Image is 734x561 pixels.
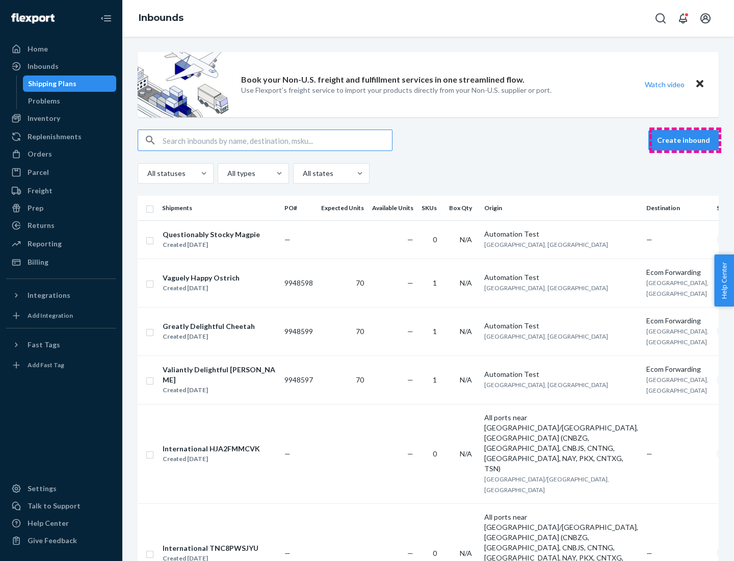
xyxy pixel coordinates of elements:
p: Book your Non-U.S. freight and fulfillment services in one streamlined flow. [241,74,525,86]
a: Help Center [6,515,116,531]
div: Fast Tags [28,340,60,350]
span: 0 [433,235,437,244]
a: Shipping Plans [23,75,117,92]
div: Created [DATE] [163,385,276,395]
div: Greatly Delightful Cheetah [163,321,255,331]
span: 1 [433,375,437,384]
span: [GEOGRAPHIC_DATA], [GEOGRAPHIC_DATA] [646,376,709,394]
div: Created [DATE] [163,240,260,250]
span: [GEOGRAPHIC_DATA], [GEOGRAPHIC_DATA] [646,327,709,346]
button: Create inbound [648,130,719,150]
span: — [407,375,413,384]
div: Ecom Forwarding [646,364,709,374]
div: Home [28,44,48,54]
span: 70 [356,278,364,287]
a: Home [6,41,116,57]
a: Inbounds [139,12,183,23]
img: Flexport logo [11,13,55,23]
input: Search inbounds by name, destination, msku... [163,130,392,150]
th: Available Units [368,196,417,220]
div: International HJA2FMMCVK [163,444,260,454]
div: Billing [28,257,48,267]
div: Returns [28,220,55,231]
div: Questionably Stocky Magpie [163,229,260,240]
span: 0 [433,549,437,557]
th: PO# [280,196,317,220]
span: [GEOGRAPHIC_DATA]/[GEOGRAPHIC_DATA], [GEOGRAPHIC_DATA] [484,475,609,494]
div: Freight [28,186,53,196]
td: 9948599 [280,307,317,355]
th: SKUs [417,196,445,220]
a: Problems [23,93,117,109]
span: [GEOGRAPHIC_DATA], [GEOGRAPHIC_DATA] [484,284,608,292]
th: Destination [642,196,713,220]
span: — [407,449,413,458]
div: Integrations [28,290,70,300]
div: Help Center [28,518,69,528]
span: N/A [460,278,472,287]
button: Open Search Box [650,8,671,29]
span: — [407,549,413,557]
span: — [646,549,652,557]
button: Integrations [6,287,116,303]
th: Origin [480,196,642,220]
th: Expected Units [317,196,368,220]
span: — [284,549,291,557]
span: N/A [460,375,472,384]
span: 0 [433,449,437,458]
div: Inventory [28,113,60,123]
span: [GEOGRAPHIC_DATA], [GEOGRAPHIC_DATA] [484,241,608,248]
p: Use Flexport’s freight service to import your products directly from your Non-U.S. supplier or port. [241,85,552,95]
input: All states [302,168,303,178]
div: Problems [28,96,60,106]
button: Give Feedback [6,532,116,549]
div: Talk to Support [28,501,81,511]
span: N/A [460,549,472,557]
div: Shipping Plans [28,79,76,89]
span: — [646,449,652,458]
div: Add Integration [28,311,73,320]
ol: breadcrumbs [130,4,192,33]
a: Prep [6,200,116,216]
div: Created [DATE] [163,331,255,342]
a: Add Fast Tag [6,357,116,373]
button: Watch video [638,77,691,92]
div: Prep [28,203,43,213]
td: 9948598 [280,259,317,307]
span: N/A [460,449,472,458]
div: Give Feedback [28,535,77,546]
span: — [407,278,413,287]
a: Parcel [6,164,116,181]
th: Box Qty [445,196,480,220]
span: 1 [433,278,437,287]
span: [GEOGRAPHIC_DATA], [GEOGRAPHIC_DATA] [484,333,608,340]
div: Created [DATE] [163,283,240,293]
span: Help Center [714,254,734,307]
div: Automation Test [484,321,638,331]
span: [GEOGRAPHIC_DATA], [GEOGRAPHIC_DATA] [646,279,709,297]
div: Vaguely Happy Ostrich [163,273,240,283]
button: Fast Tags [6,337,116,353]
span: — [284,449,291,458]
div: Automation Test [484,369,638,379]
button: Open account menu [695,8,716,29]
div: International TNC8PWSJYU [163,543,258,553]
span: 70 [356,327,364,336]
div: Created [DATE] [163,454,260,464]
div: Reporting [28,239,62,249]
div: Parcel [28,167,49,177]
a: Replenishments [6,129,116,145]
div: Replenishments [28,132,82,142]
span: — [407,327,413,336]
button: Close [693,77,706,92]
span: [GEOGRAPHIC_DATA], [GEOGRAPHIC_DATA] [484,381,608,389]
button: Open notifications [673,8,693,29]
a: Freight [6,183,116,199]
span: N/A [460,327,472,336]
a: Talk to Support [6,498,116,514]
div: All ports near [GEOGRAPHIC_DATA]/[GEOGRAPHIC_DATA], [GEOGRAPHIC_DATA] (CNBZG, [GEOGRAPHIC_DATA], ... [484,413,638,474]
div: Ecom Forwarding [646,267,709,277]
span: — [646,235,652,244]
div: Automation Test [484,229,638,239]
span: 70 [356,375,364,384]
